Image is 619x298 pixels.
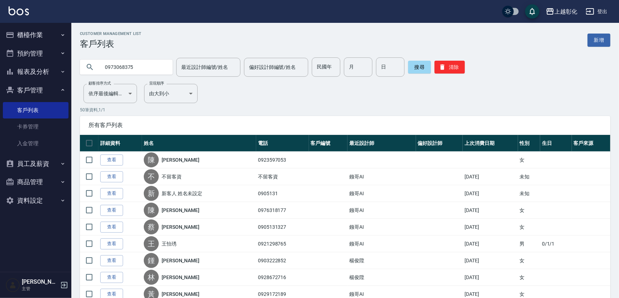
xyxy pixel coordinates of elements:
[100,272,123,283] a: 查看
[22,278,58,286] h5: [PERSON_NAME]
[100,188,123,199] a: 查看
[347,202,416,219] td: 鏹哥AI
[6,278,20,292] img: Person
[256,252,309,269] td: 0903222852
[162,291,199,298] a: [PERSON_NAME]
[98,135,142,152] th: 詳細資料
[518,236,540,252] td: 男
[435,61,465,74] button: 清除
[416,135,463,152] th: 偏好設計師
[3,135,69,152] a: 入金管理
[162,257,199,264] a: [PERSON_NAME]
[347,185,416,202] td: 鏹哥AI
[347,168,416,185] td: 鏹哥AI
[518,135,540,152] th: 性別
[256,185,309,202] td: 0905131
[463,269,518,286] td: [DATE]
[149,81,164,86] label: 呈現順序
[583,5,610,18] button: 登出
[80,31,142,36] h2: Customer Management List
[22,286,58,292] p: 主管
[100,238,123,249] a: 查看
[9,6,29,15] img: Logo
[463,168,518,185] td: [DATE]
[518,185,540,202] td: 未知
[588,34,610,47] a: 新增
[144,219,159,234] div: 蔡
[3,81,69,100] button: 客戶管理
[463,236,518,252] td: [DATE]
[347,236,416,252] td: 鏹哥AI
[80,39,142,49] h3: 客戶列表
[144,236,159,251] div: 王
[347,135,416,152] th: 最近設計師
[309,135,347,152] th: 客戶編號
[256,269,309,286] td: 0928672716
[463,185,518,202] td: [DATE]
[144,186,159,201] div: 新
[88,81,111,86] label: 顧客排序方式
[347,219,416,236] td: 鏹哥AI
[463,219,518,236] td: [DATE]
[162,173,182,180] a: 不留客資
[3,44,69,63] button: 預約管理
[3,173,69,191] button: 商品管理
[518,152,540,168] td: 女
[463,202,518,219] td: [DATE]
[144,152,159,167] div: 陳
[144,270,159,285] div: 林
[3,118,69,135] a: 卡券管理
[540,236,572,252] td: 0/1/1
[83,84,137,103] div: 依序最後編輯時間
[144,253,159,268] div: 鍾
[3,102,69,118] a: 客戶列表
[162,274,199,281] a: [PERSON_NAME]
[463,252,518,269] td: [DATE]
[3,62,69,81] button: 報表及分析
[3,26,69,44] button: 櫃檯作業
[3,191,69,210] button: 資料設定
[80,107,610,113] p: 50 筆資料, 1 / 1
[256,152,309,168] td: 0923597053
[256,135,309,152] th: 電話
[162,156,199,163] a: [PERSON_NAME]
[142,135,256,152] th: 姓名
[256,168,309,185] td: 不留客資
[162,240,177,247] a: 王怡琇
[162,207,199,214] a: [PERSON_NAME]
[100,171,123,182] a: 查看
[162,223,199,231] a: [PERSON_NAME]
[518,202,540,219] td: 女
[463,135,518,152] th: 上次消費日期
[525,4,539,19] button: save
[347,252,416,269] td: 楊俊陞
[540,135,572,152] th: 生日
[518,252,540,269] td: 女
[88,122,602,129] span: 所有客戶列表
[100,222,123,233] a: 查看
[256,219,309,236] td: 0905131327
[256,236,309,252] td: 0921298765
[100,205,123,216] a: 查看
[518,219,540,236] td: 女
[518,269,540,286] td: 女
[162,190,203,197] a: 新客人 姓名未設定
[554,7,577,16] div: 上越彰化
[256,202,309,219] td: 0976318177
[100,57,167,77] input: 搜尋關鍵字
[543,4,580,19] button: 上越彰化
[518,168,540,185] td: 未知
[347,269,416,286] td: 楊俊陞
[144,169,159,184] div: 不
[144,84,198,103] div: 由大到小
[572,135,611,152] th: 客戶來源
[144,203,159,218] div: 陳
[100,255,123,266] a: 查看
[100,155,123,166] a: 查看
[408,61,431,74] button: 搜尋
[3,155,69,173] button: 員工及薪資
